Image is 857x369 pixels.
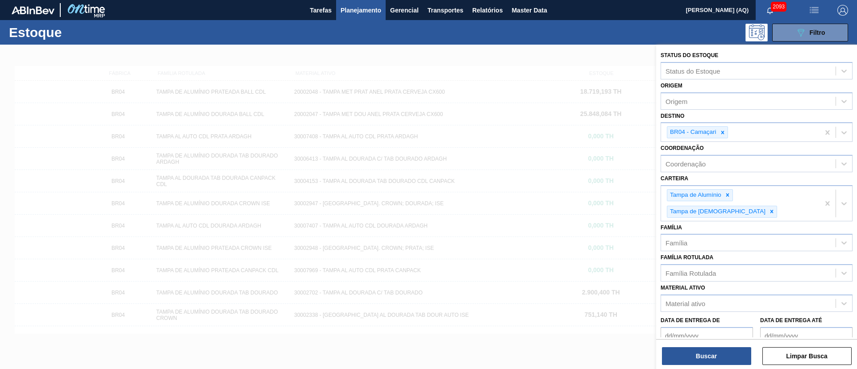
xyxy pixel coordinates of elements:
label: Família Rotulada [661,254,713,261]
h1: Estoque [9,27,142,37]
span: Master Data [512,5,547,16]
div: Status do Estoque [666,67,720,75]
span: Transportes [428,5,463,16]
img: userActions [809,5,820,16]
label: Data de Entrega de [661,317,720,323]
input: dd/mm/yyyy [661,327,753,345]
div: Família Rotulada [666,269,716,277]
img: TNhmsLtSVTkK8tSr43FrP2fwEKptu5GPRR3wAAAABJRU5ErkJggg== [12,6,54,14]
span: Planejamento [341,5,381,16]
label: Status do Estoque [661,52,718,58]
label: Destino [661,113,684,119]
span: Tarefas [310,5,332,16]
label: Carteira [661,175,688,182]
button: Filtro [772,24,848,41]
div: Tampa de Alumínio [667,190,723,201]
label: Coordenação [661,145,704,151]
div: Coordenação [666,160,706,168]
span: 2093 [771,2,786,12]
div: BR04 - Camaçari [667,127,718,138]
img: Logout [837,5,848,16]
div: Origem [666,97,687,105]
input: dd/mm/yyyy [760,327,853,345]
label: Data de Entrega até [760,317,822,323]
label: Origem [661,83,682,89]
label: Família [661,224,682,231]
span: Relatórios [472,5,503,16]
button: Notificações [756,4,784,17]
div: Material ativo [666,300,705,307]
label: Material ativo [661,285,705,291]
div: Tampa de [DEMOGRAPHIC_DATA] [667,206,767,217]
div: Pogramando: nenhum usuário selecionado [745,24,768,41]
div: Família [666,239,687,247]
span: Gerencial [390,5,419,16]
span: Filtro [810,29,825,36]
